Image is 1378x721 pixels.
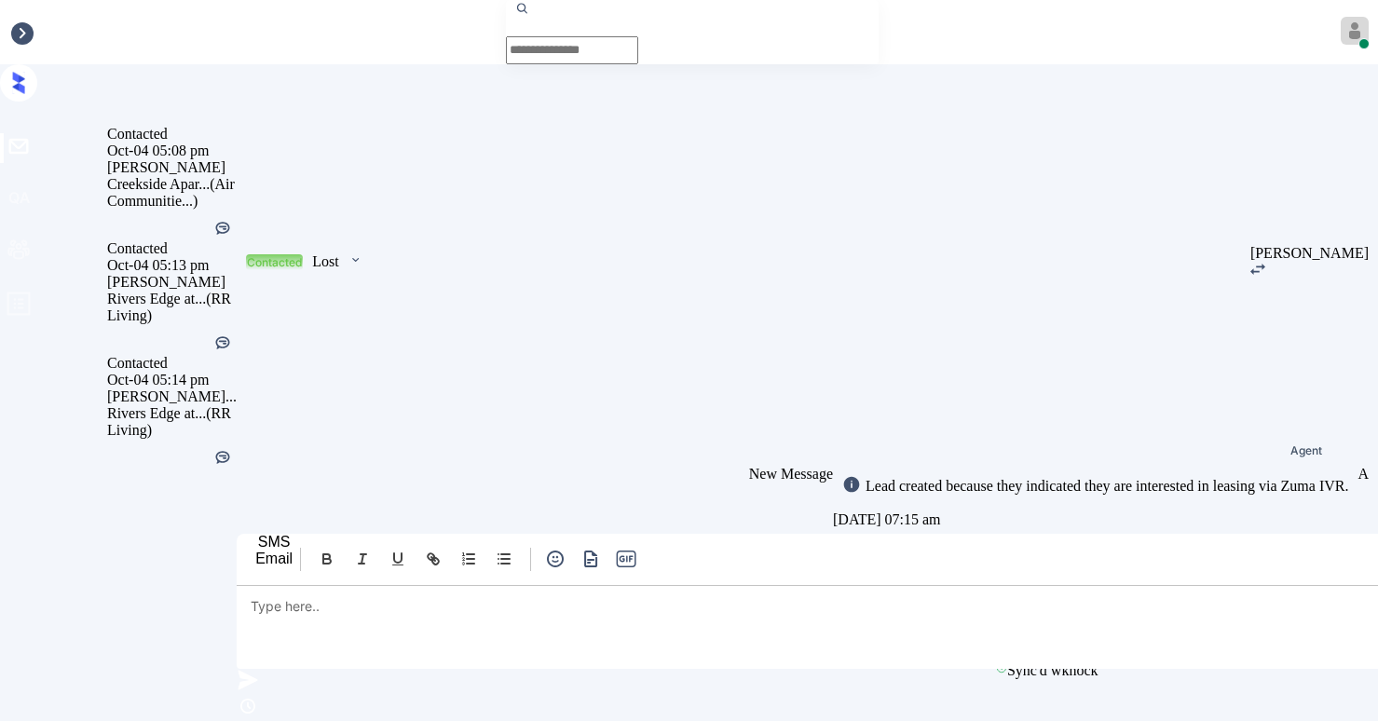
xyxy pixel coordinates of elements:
[107,388,237,405] div: [PERSON_NAME]...
[842,475,861,494] img: icon-zuma
[542,548,568,570] button: icon-zuma
[1341,17,1369,45] img: avatar
[107,257,237,274] div: Oct-04 05:13 pm
[580,548,603,570] img: icon-zuma
[833,507,1358,533] div: [DATE] 07:15 am
[107,355,237,372] div: Contacted
[9,24,44,41] div: Inbox
[1250,264,1265,275] img: icon-zuma
[107,176,237,210] div: Creekside Apar... (Air Communitie...)
[213,448,232,469] div: Kelsey was silent
[312,253,338,270] div: Lost
[861,478,1348,495] div: Lead created because they indicated they are interested in leasing via Zuma IVR.
[107,372,237,388] div: Oct-04 05:14 pm
[1290,445,1322,456] span: Agent
[544,548,566,570] img: icon-zuma
[107,143,237,159] div: Oct-04 05:08 pm
[213,333,232,352] img: Kelsey was silent
[348,252,362,268] img: icon-zuma
[749,466,833,482] span: New Message
[237,695,259,717] img: icon-zuma
[247,255,302,269] div: Contacted
[107,405,237,439] div: Rivers Edge at... (RR Living)
[107,240,237,257] div: Contacted
[255,551,293,567] div: Email
[1250,245,1369,262] div: [PERSON_NAME]
[255,534,293,551] div: SMS
[1358,466,1369,483] div: A
[213,219,232,240] div: Kelsey was silent
[213,219,232,238] img: Kelsey was silent
[107,274,237,291] div: [PERSON_NAME]
[578,548,604,570] button: icon-zuma
[213,448,232,467] img: Kelsey was silent
[213,333,232,355] div: Kelsey was silent
[107,159,237,176] div: [PERSON_NAME]
[237,669,259,691] img: icon-zuma
[107,291,237,324] div: Rivers Edge at... (RR Living)
[6,291,32,323] span: profile
[107,126,237,143] div: Contacted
